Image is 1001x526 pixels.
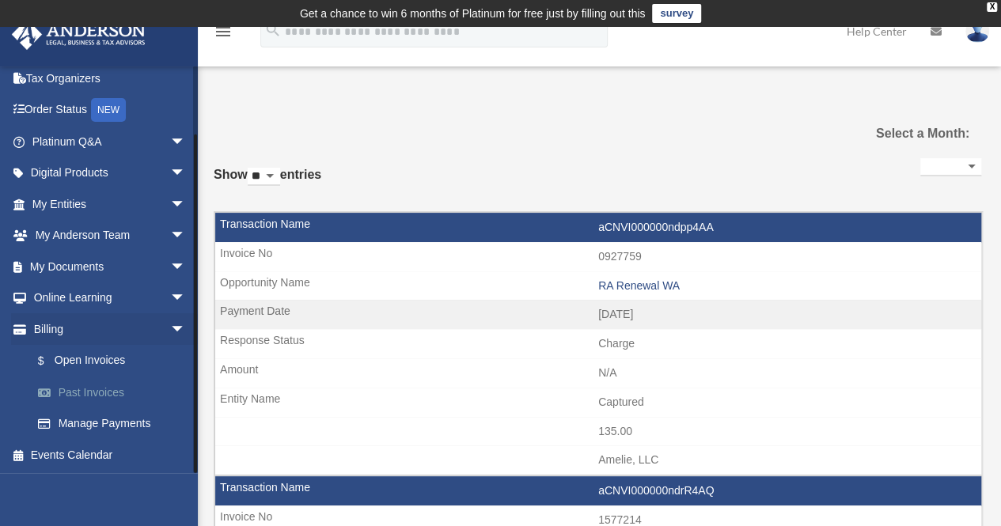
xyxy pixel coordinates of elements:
td: N/A [215,358,981,388]
i: search [264,21,282,39]
span: arrow_drop_down [170,126,202,158]
a: $Open Invoices [22,345,210,377]
i: menu [214,22,233,41]
div: Get a chance to win 6 months of Platinum for free just by filling out this [300,4,646,23]
a: Digital Productsarrow_drop_down [11,157,210,189]
label: Show entries [214,164,321,202]
a: survey [652,4,701,23]
a: menu [214,28,233,41]
a: Tax Organizers [11,62,210,94]
td: Charge [215,329,981,359]
div: close [987,2,997,12]
a: Order StatusNEW [11,94,210,127]
a: Events Calendar [11,439,210,471]
span: arrow_drop_down [170,282,202,315]
span: arrow_drop_down [170,157,202,190]
td: aCNVI000000ndrR4AQ [215,476,981,506]
td: Captured [215,388,981,418]
span: arrow_drop_down [170,220,202,252]
img: Anderson Advisors Platinum Portal [7,19,150,50]
span: $ [47,351,55,371]
td: 135.00 [215,417,981,447]
span: arrow_drop_down [170,313,202,346]
td: [DATE] [215,300,981,330]
a: Online Learningarrow_drop_down [11,282,210,314]
td: 0927759 [215,242,981,272]
a: Manage Payments [22,408,210,440]
span: arrow_drop_down [170,188,202,221]
img: User Pic [965,20,989,43]
span: arrow_drop_down [170,251,202,283]
td: Amelie, LLC [215,445,981,475]
a: My Entitiesarrow_drop_down [11,188,210,220]
div: NEW [91,98,126,122]
td: aCNVI000000ndpp4AA [215,213,981,243]
select: Showentries [248,168,280,186]
a: My Documentsarrow_drop_down [11,251,210,282]
a: Past Invoices [22,377,210,408]
a: Billingarrow_drop_down [11,313,210,345]
a: Platinum Q&Aarrow_drop_down [11,126,210,157]
label: Select a Month: [865,123,969,145]
div: RA Renewal WA [598,279,973,293]
a: My Anderson Teamarrow_drop_down [11,220,210,252]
